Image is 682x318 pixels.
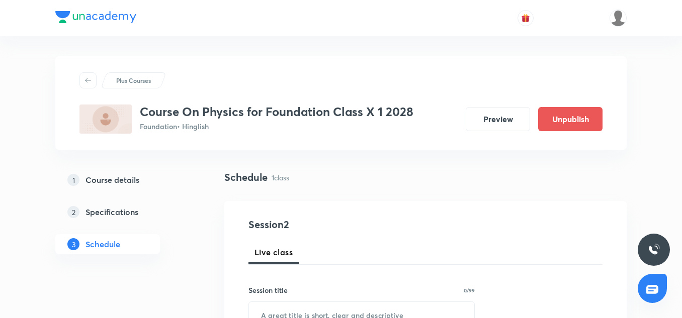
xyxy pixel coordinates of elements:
h3: Course On Physics for Foundation Class X 1 2028 [140,104,413,119]
p: 2 [67,206,79,218]
h6: Session title [248,285,288,295]
p: 3 [67,238,79,250]
p: 1 class [272,172,289,183]
h5: Schedule [86,238,120,250]
img: Company Logo [55,11,136,23]
p: Foundation • Hinglish [140,121,413,132]
img: B6047941-22B4-4447-AE64-F9DA4B7EED40_plus.png [79,104,132,134]
p: 1 [67,174,79,186]
a: Company Logo [55,11,136,26]
h5: Course details [86,174,139,186]
button: avatar [518,10,534,26]
img: ttu [648,244,660,256]
img: Arpit Srivastava [610,10,627,27]
button: Preview [466,107,530,131]
button: Unpublish [538,107,603,131]
p: Plus Courses [116,76,151,85]
h4: Schedule [224,170,268,185]
a: 1Course details [55,170,192,190]
span: Live class [254,246,293,258]
h5: Specifications [86,206,138,218]
a: 2Specifications [55,202,192,222]
p: 0/99 [464,288,475,293]
h4: Session 2 [248,217,432,232]
img: avatar [521,14,530,23]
